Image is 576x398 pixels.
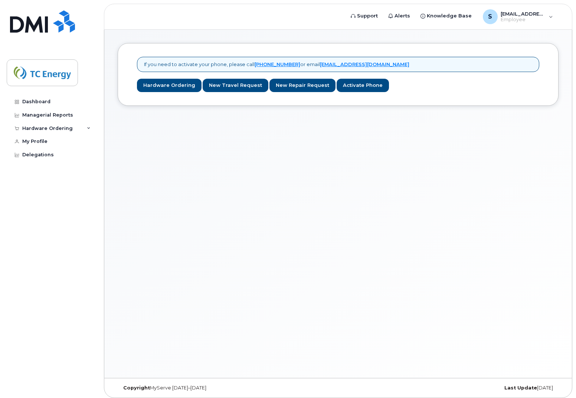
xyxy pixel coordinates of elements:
strong: Last Update [504,385,537,391]
a: Activate Phone [337,79,389,92]
a: [PHONE_NUMBER] [255,61,300,67]
p: If you need to activate your phone, please call or email [144,61,409,68]
strong: Copyright [123,385,150,391]
div: [DATE] [412,385,559,391]
a: [EMAIL_ADDRESS][DOMAIN_NAME] [320,61,409,67]
a: Hardware Ordering [137,79,202,92]
div: MyServe [DATE]–[DATE] [118,385,265,391]
a: New Repair Request [269,79,336,92]
a: New Travel Request [203,79,268,92]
